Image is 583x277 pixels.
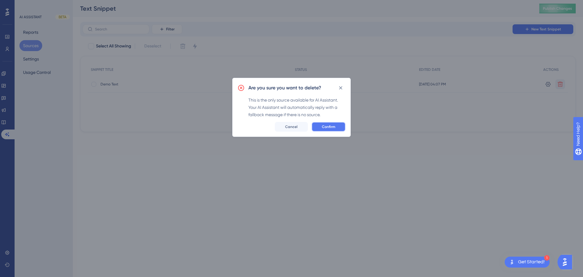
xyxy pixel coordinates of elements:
h2: Are you sure you want to delete? [248,84,321,92]
div: 1 [544,255,550,261]
img: launcher-image-alternative-text [508,258,516,266]
div: Open Get Started! checklist, remaining modules: 1 [505,257,550,268]
span: Need Help? [14,2,38,9]
span: Cancel [285,124,298,129]
iframe: UserGuiding AI Assistant Launcher [557,253,576,271]
div: Get Started! [518,259,545,265]
div: This is the only source available for AI Assistant. Your AI Assistant will automatically reply wi... [248,96,346,118]
span: Confirm [322,124,335,129]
